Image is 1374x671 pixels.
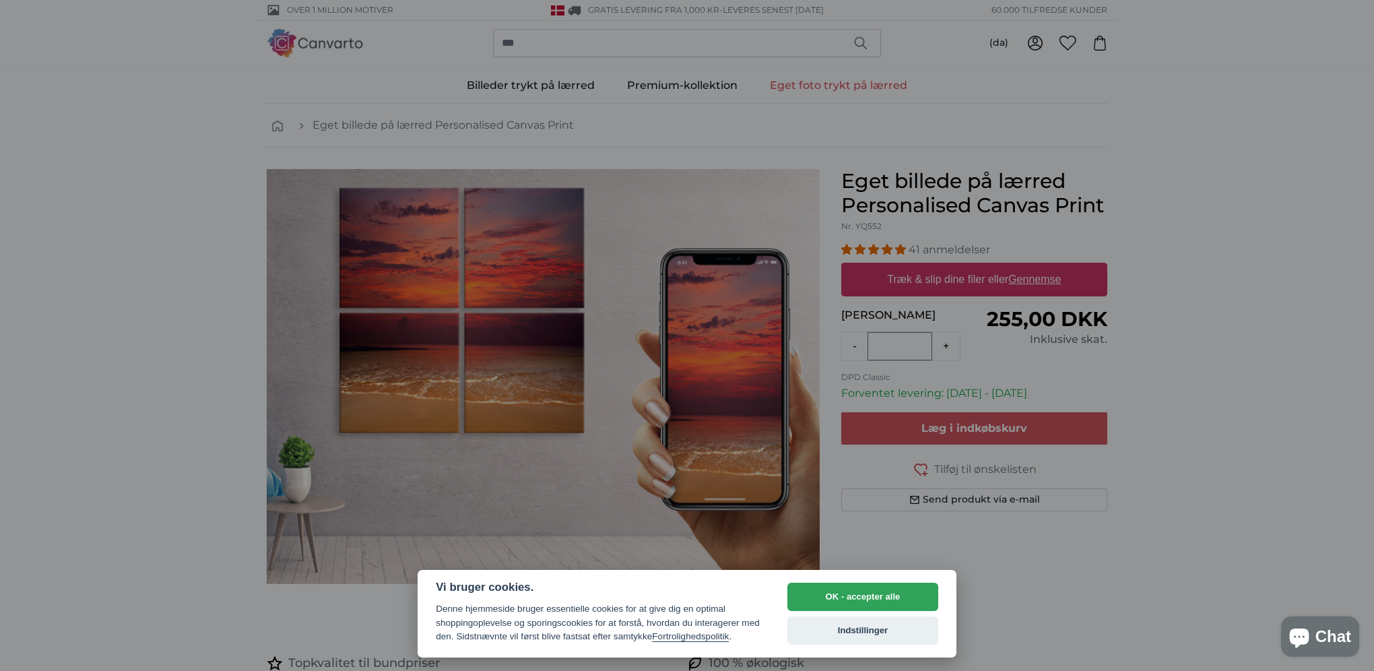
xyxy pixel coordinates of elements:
a: Fortrolighedspolitik [652,631,729,642]
button: Indstillinger [787,616,938,645]
h2: Vi bruger cookies. [436,581,762,594]
button: OK - accepter alle [787,583,938,611]
inbox-online-store-chat: Shopify-webshopchat [1277,616,1363,660]
div: Denne hjemmeside bruger essentielle cookies for at give dig en optimal shoppingoplevelse og spori... [436,602,762,643]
